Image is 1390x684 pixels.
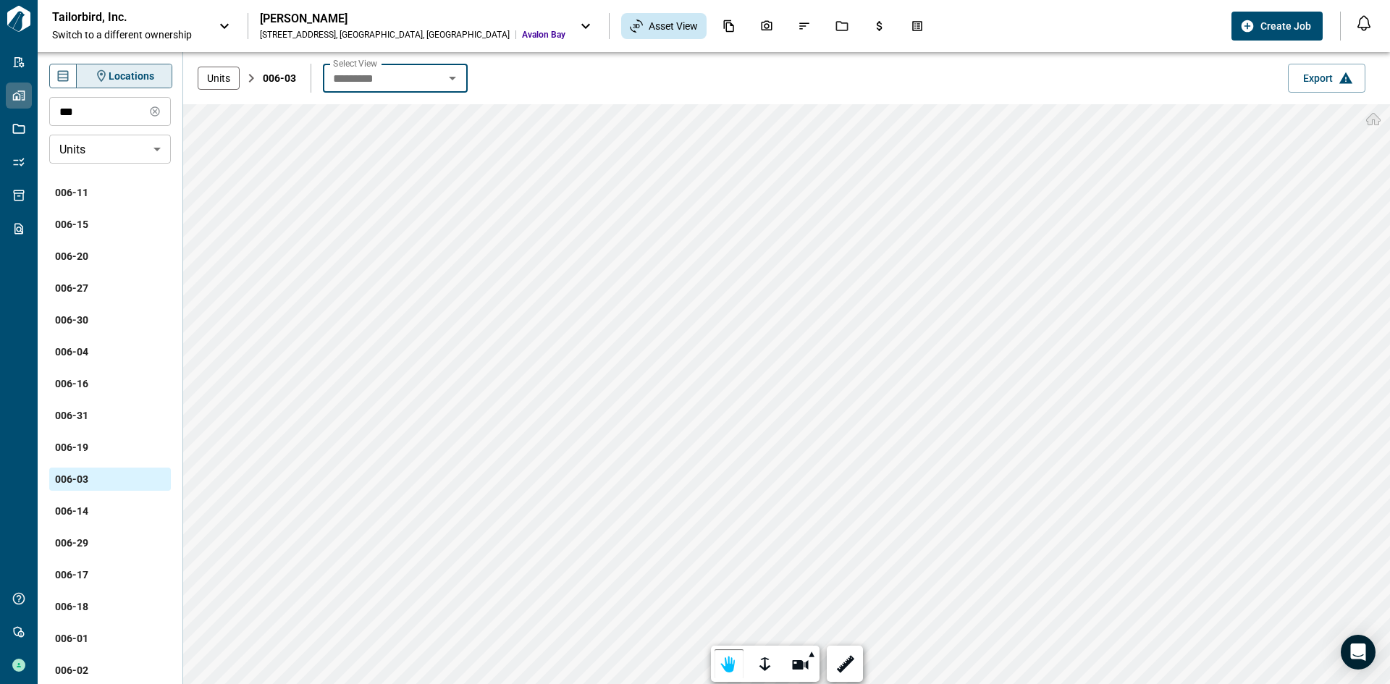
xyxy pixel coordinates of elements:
[789,14,820,38] div: Issues & Info
[55,249,88,263] span: 006-20
[55,567,88,582] span: 006-17
[49,531,171,554] button: 006-29
[49,372,171,395] button: 006-16
[198,67,240,90] div: Units
[49,436,171,459] button: 006-19
[49,276,171,300] button: 006-27
[260,29,510,41] div: [STREET_ADDRESS] , [GEOGRAPHIC_DATA] , [GEOGRAPHIC_DATA]
[55,217,88,232] span: 006-15
[49,245,171,268] button: 006-20
[260,12,565,26] div: [PERSON_NAME]
[55,408,88,423] span: 006-31
[49,627,171,650] button: 006-01
[49,308,171,332] button: 006-30
[55,345,88,359] span: 006-04
[55,472,88,486] span: 006-03
[1260,19,1311,33] span: Create Job
[751,14,782,38] div: Photos
[649,19,698,33] span: Asset View
[1341,635,1376,670] div: Open Intercom Messenger
[621,13,707,39] div: Asset View
[827,14,857,38] div: Jobs
[55,536,88,550] span: 006-29
[49,181,171,204] button: 006-11
[198,72,239,84] span: Units
[49,563,171,586] button: 006-17
[49,659,171,682] button: 006-02
[55,599,88,614] span: 006-18
[55,281,88,295] span: 006-27
[864,14,895,38] div: Budgets
[49,595,171,618] button: 006-18
[522,29,565,41] span: Avalon Bay
[52,10,182,25] p: Tailorbird, Inc.
[49,213,171,236] button: 006-15
[49,499,171,523] button: 006-14
[1288,64,1365,93] button: Export
[55,631,88,646] span: 006-01
[52,28,204,42] span: Switch to a different ownership
[55,663,88,677] span: 006-02
[77,64,172,88] button: Locations
[714,14,744,38] div: Documents
[49,340,171,363] button: 006-04
[49,468,171,491] button: 006-03
[1303,71,1333,85] span: Export
[55,185,88,200] span: 006-11
[55,376,88,391] span: 006-16
[263,71,296,86] p: 006-03
[902,14,932,38] div: Takeoff Center
[109,69,154,83] span: Locations
[55,440,88,455] span: 006-19
[333,57,377,69] label: Select View
[55,313,88,327] span: 006-30
[49,404,171,427] button: 006-31
[442,68,463,88] button: Open
[1231,12,1323,41] button: Create Job
[55,504,88,518] span: 006-14
[1352,12,1376,35] button: Open notification feed
[49,129,171,169] div: Without label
